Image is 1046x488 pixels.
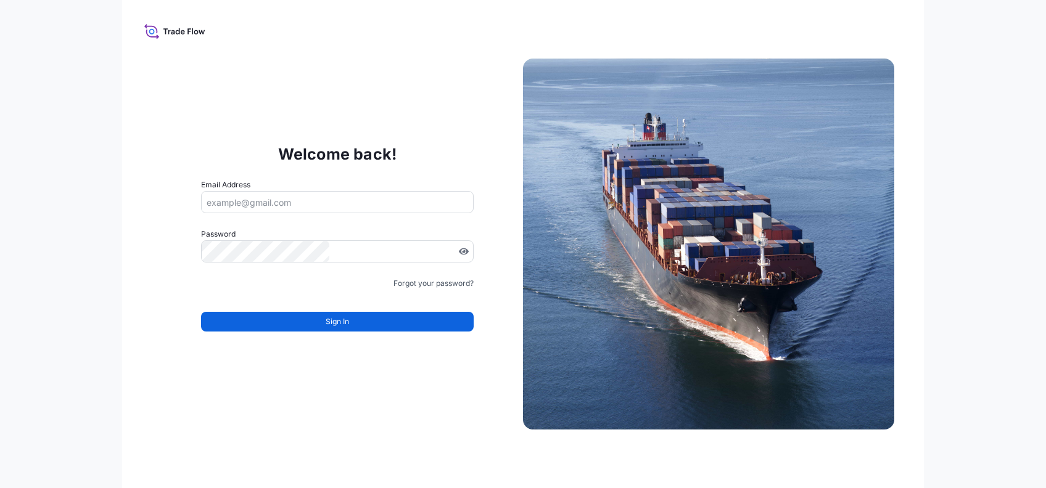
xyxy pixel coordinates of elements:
[393,277,474,290] a: Forgot your password?
[326,315,349,328] span: Sign In
[523,59,894,429] img: Ship illustration
[278,144,397,164] p: Welcome back!
[201,312,474,331] button: Sign In
[201,179,250,191] label: Email Address
[201,228,474,240] label: Password
[201,191,474,213] input: example@gmail.com
[459,246,469,256] button: Show password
